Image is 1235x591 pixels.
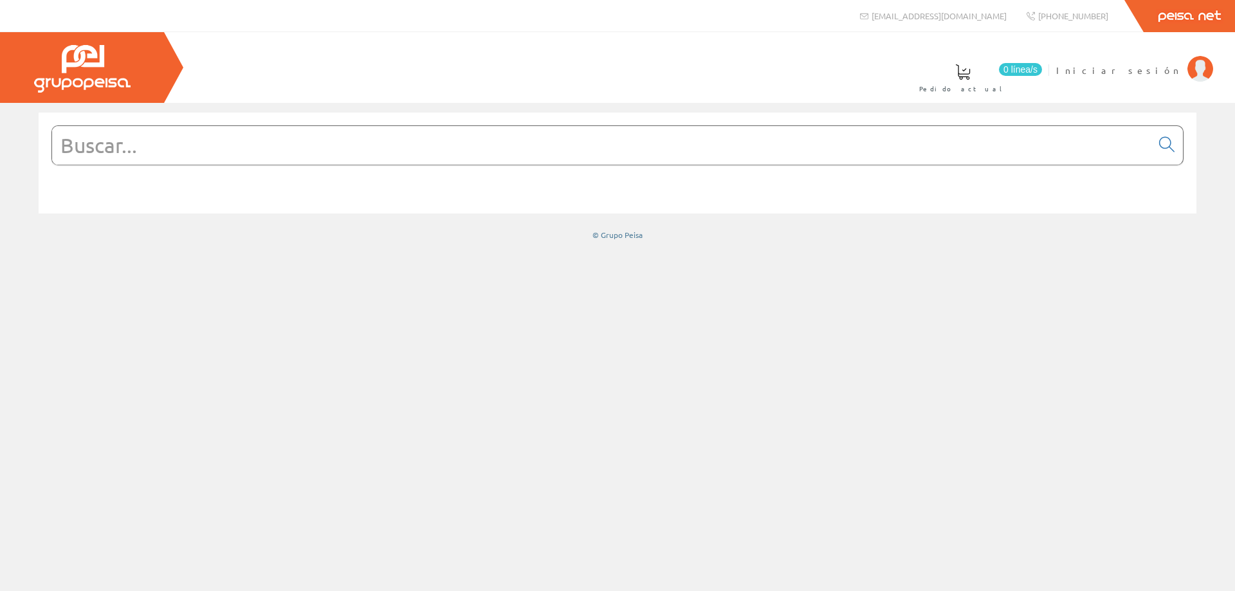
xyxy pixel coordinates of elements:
[1038,10,1108,21] span: [PHONE_NUMBER]
[872,10,1007,21] span: [EMAIL_ADDRESS][DOMAIN_NAME]
[34,45,131,93] img: Grupo Peisa
[919,82,1007,95] span: Pedido actual
[999,63,1042,76] span: 0 línea/s
[1056,64,1181,77] span: Iniciar sesión
[52,126,1151,165] input: Buscar...
[39,230,1196,241] div: © Grupo Peisa
[1056,53,1213,66] a: Iniciar sesión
